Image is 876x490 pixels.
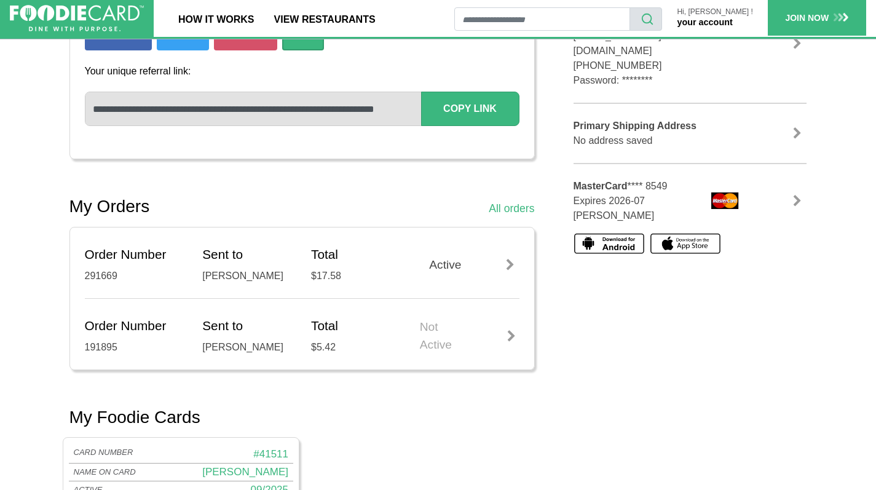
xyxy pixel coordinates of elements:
[85,340,184,355] div: 191895
[677,8,752,16] p: Hi, [PERSON_NAME] !
[574,121,696,131] b: Primary Shipping Address
[85,299,519,369] a: Order Number 191895 Sent to [PERSON_NAME] Total $5.42 Not Active
[101,32,141,41] span: Facebook
[564,179,703,223] div: **** 8549 Expires 2026-07 [PERSON_NAME]
[202,269,293,283] div: [PERSON_NAME]
[69,407,200,428] h2: My Foodie Cards
[311,318,401,334] h5: Total
[421,92,519,126] button: Copy Link
[489,200,534,216] a: All orders
[85,318,184,334] h5: Order Number
[85,65,519,77] h4: Your unique referral link:
[69,467,141,477] div: NAME ON CARD
[629,7,662,31] button: search
[420,318,519,354] div: Not Active
[69,196,150,217] h2: My Orders
[454,7,631,31] input: restaurant search
[85,227,519,299] a: Order Number 291669 Sent to [PERSON_NAME] Total $17.58 Active
[202,466,288,478] span: [PERSON_NAME]
[311,269,401,283] div: $17.58
[85,247,184,263] h5: Order Number
[311,247,401,263] h5: Total
[677,17,732,27] a: your account
[311,340,401,355] div: $5.42
[202,318,293,334] h5: Sent to
[85,269,184,283] div: 291669
[10,5,144,32] img: FoodieCard; Eat, Drink, Save, Donate
[202,247,293,263] h5: Sent to
[259,448,288,460] span: 41511
[574,135,653,146] span: No address saved
[711,192,739,209] img: mastercard.png
[181,448,293,461] div: #
[202,340,293,355] div: [PERSON_NAME]
[69,448,181,461] div: CARD NUMBER
[574,181,628,191] b: MasterCard
[420,256,519,274] div: Active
